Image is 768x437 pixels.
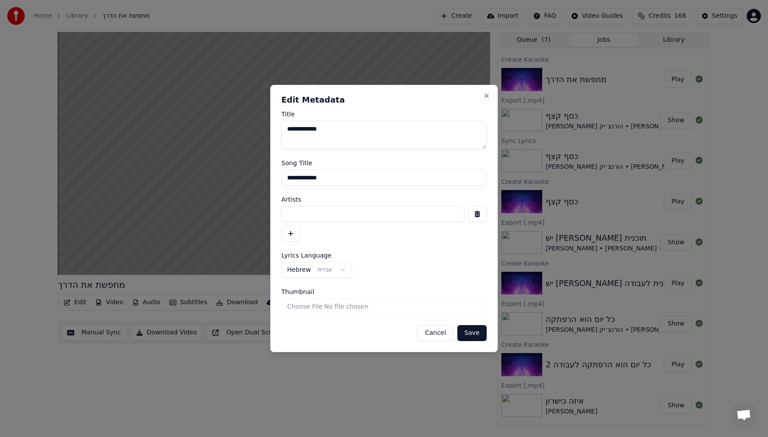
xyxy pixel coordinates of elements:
span: Thumbnail [281,289,314,295]
button: Cancel [417,325,453,341]
label: Song Title [281,160,487,166]
label: Artists [281,196,487,203]
label: Title [281,111,487,117]
button: Save [457,325,487,341]
span: Lyrics Language [281,252,332,258]
h2: Edit Metadata [281,96,487,104]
